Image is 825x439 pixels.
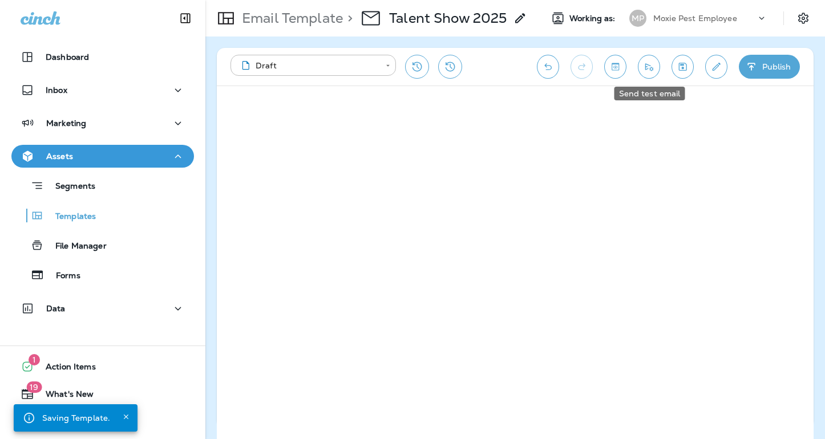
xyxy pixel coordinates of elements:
button: Dashboard [11,46,194,68]
span: Working as: [569,14,618,23]
p: Data [46,304,66,313]
p: Moxie Pest Employee [653,14,737,23]
button: Save [672,55,694,79]
button: Templates [11,204,194,227]
button: Undo [537,55,559,79]
div: Draft [238,60,378,71]
button: Data [11,297,194,320]
p: > [343,10,353,27]
div: Saving Template. [42,408,110,428]
button: Edit details [705,55,727,79]
button: Collapse Sidebar [169,7,201,30]
button: Close [119,410,133,424]
span: Action Items [34,362,96,376]
button: File Manager [11,233,194,257]
p: Marketing [46,119,86,128]
button: Toggle preview [604,55,626,79]
p: Inbox [46,86,67,95]
span: 1 [29,354,40,365]
p: Assets [46,152,73,161]
p: Dashboard [46,52,89,62]
span: 19 [26,381,42,393]
button: 1Action Items [11,355,194,378]
button: Publish [739,55,800,79]
p: Email Template [237,10,343,27]
p: Forms [45,271,80,282]
div: Send test email [614,87,685,100]
div: MP [629,10,646,27]
button: Inbox [11,79,194,101]
span: What's New [34,389,94,403]
button: Restore from previous version [405,55,429,79]
button: Send test email [638,55,660,79]
button: Marketing [11,112,194,135]
p: Talent Show 2025 [389,10,507,27]
button: 19What's New [11,383,194,405]
p: Templates [44,212,96,222]
p: File Manager [44,241,107,252]
button: Support [11,410,194,433]
button: View Changelog [438,55,462,79]
button: Forms [11,263,194,287]
p: Segments [44,181,95,193]
button: Settings [793,8,814,29]
button: Assets [11,145,194,168]
button: Segments [11,173,194,198]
